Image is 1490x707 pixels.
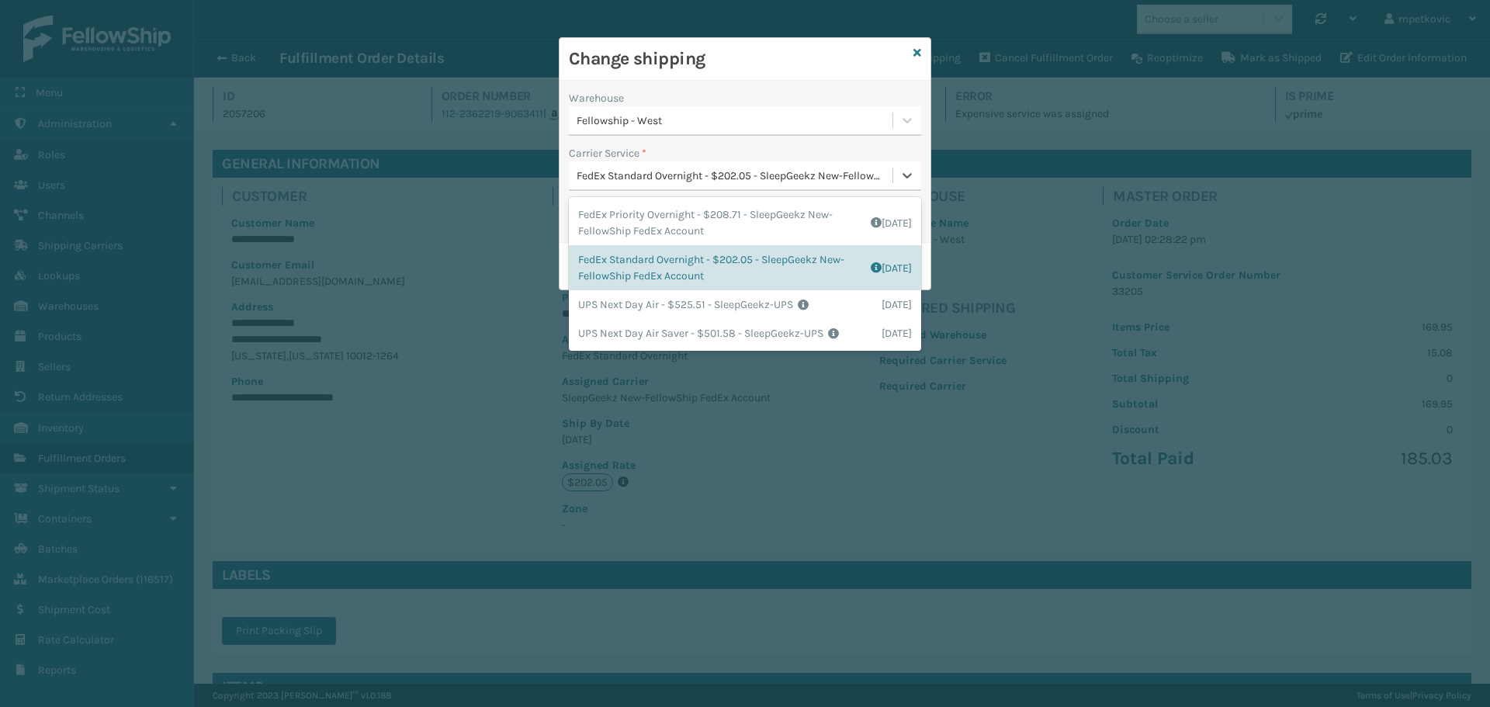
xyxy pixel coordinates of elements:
[569,47,907,71] h3: Change shipping
[569,145,646,161] label: Carrier Service
[882,325,912,341] span: [DATE]
[577,168,894,184] div: FedEx Standard Overnight - $202.05 - SleepGeekz New-FellowShip FedEx Account
[569,90,624,106] label: Warehouse
[577,113,894,129] div: Fellowship - West
[882,260,912,276] span: [DATE]
[882,215,912,231] span: [DATE]
[569,290,921,319] div: UPS Next Day Air - $525.51 - SleepGeekz-UPS
[882,296,912,313] span: [DATE]
[569,319,921,348] div: UPS Next Day Air Saver - $501.58 - SleepGeekz-UPS
[569,200,921,245] div: FedEx Priority Overnight - $208.71 - SleepGeekz New-FellowShip FedEx Account
[569,245,921,290] div: FedEx Standard Overnight - $202.05 - SleepGeekz New-FellowShip FedEx Account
